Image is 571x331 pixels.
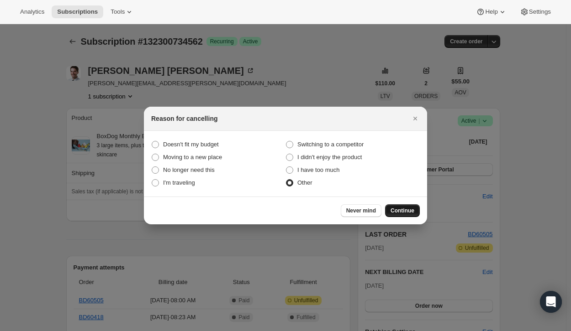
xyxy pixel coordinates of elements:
[391,207,414,214] span: Continue
[111,8,125,16] span: Tools
[163,154,222,160] span: Moving to a new place
[163,141,219,148] span: Doesn't fit my budget
[529,8,551,16] span: Settings
[385,204,420,217] button: Continue
[163,179,195,186] span: I'm traveling
[297,141,364,148] span: Switching to a competitor
[471,5,512,18] button: Help
[514,5,556,18] button: Settings
[163,166,215,173] span: No longer need this
[540,291,562,313] div: Open Intercom Messenger
[20,8,44,16] span: Analytics
[15,5,50,18] button: Analytics
[105,5,139,18] button: Tools
[151,114,217,123] h2: Reason for cancelling
[341,204,381,217] button: Never mind
[297,179,312,186] span: Other
[297,166,340,173] span: I have too much
[485,8,497,16] span: Help
[52,5,103,18] button: Subscriptions
[346,207,376,214] span: Never mind
[409,112,422,125] button: Close
[297,154,362,160] span: I didn't enjoy the product
[57,8,98,16] span: Subscriptions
